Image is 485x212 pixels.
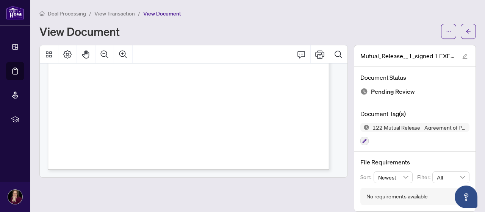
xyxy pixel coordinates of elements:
[446,29,451,34] span: ellipsis
[366,192,428,201] div: No requirements available
[8,190,22,204] img: Profile Icon
[417,173,432,181] p: Filter:
[378,172,408,183] span: Newest
[360,88,368,95] img: Document Status
[462,54,468,59] span: edit
[437,172,465,183] span: All
[360,158,469,167] h4: File Requirements
[360,123,369,132] img: Status Icon
[94,10,135,17] span: View Transaction
[360,51,455,60] span: Mutual_Release__1_signed 1 EXECUTED.pdf
[360,109,469,118] h4: Document Tag(s)
[455,186,477,208] button: Open asap
[6,6,24,20] img: logo
[369,125,469,130] span: 122 Mutual Release - Agreement of Purchase and Sale
[360,73,469,82] h4: Document Status
[89,9,91,18] li: /
[360,173,374,181] p: Sort:
[39,25,120,37] h1: View Document
[466,29,471,34] span: arrow-left
[39,11,45,16] span: home
[48,10,86,17] span: Deal Processing
[143,10,181,17] span: View Document
[371,87,415,97] span: Pending Review
[138,9,140,18] li: /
